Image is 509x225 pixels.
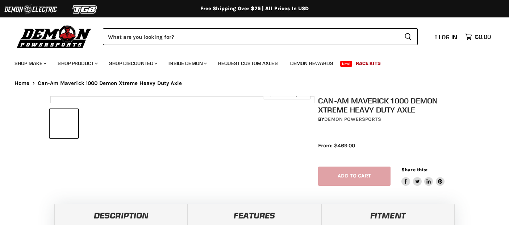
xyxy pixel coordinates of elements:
[213,56,283,71] a: Request Custom Axles
[38,80,182,86] span: Can-Am Maverick 1000 Demon Xtreme Heavy Duty Axle
[401,167,427,172] span: Share this:
[4,3,58,16] img: Demon Electric Logo 2
[235,109,263,138] button: IMAGE thumbnail
[81,109,109,138] button: IMAGE thumbnail
[14,24,94,49] img: Demon Powersports
[9,56,51,71] a: Shop Make
[103,28,399,45] input: Search
[163,56,211,71] a: Inside Demon
[204,109,233,138] button: IMAGE thumbnail
[324,116,381,122] a: Demon Powersports
[142,109,171,138] button: IMAGE thumbnail
[439,33,457,41] span: Log in
[401,167,445,186] aside: Share this:
[318,142,355,149] span: From: $469.00
[350,56,386,71] a: Race Kits
[50,109,78,138] button: IMAGE thumbnail
[52,56,102,71] a: Shop Product
[462,32,495,42] a: $0.00
[475,33,491,40] span: $0.00
[285,56,339,71] a: Demon Rewards
[104,56,162,71] a: Shop Discounted
[267,91,307,97] span: Click to expand
[432,34,462,40] a: Log in
[318,115,462,123] div: by
[14,80,30,86] a: Home
[399,28,418,45] button: Search
[58,3,112,16] img: TGB Logo 2
[340,61,352,67] span: New!
[173,109,202,138] button: IMAGE thumbnail
[112,109,140,138] button: IMAGE thumbnail
[318,96,462,114] h1: Can-Am Maverick 1000 Demon Xtreme Heavy Duty Axle
[103,28,418,45] form: Product
[9,53,489,71] ul: Main menu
